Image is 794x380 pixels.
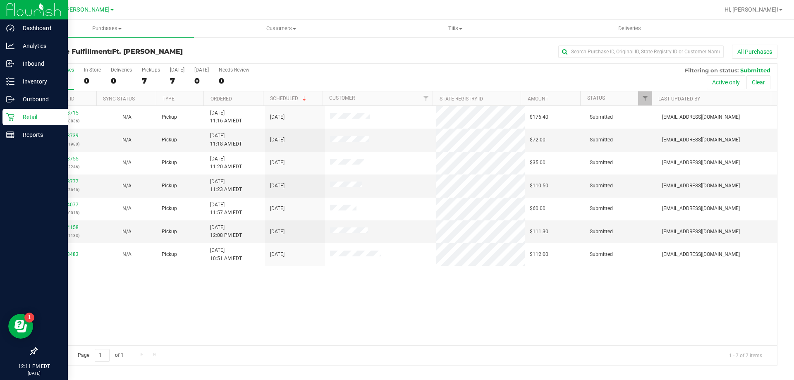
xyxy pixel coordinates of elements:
span: [DATE] [270,205,285,213]
a: Amount [528,96,548,102]
span: Pickup [162,205,177,213]
span: [EMAIL_ADDRESS][DOMAIN_NAME] [662,228,740,236]
button: All Purchases [732,45,777,59]
div: 7 [142,76,160,86]
span: [DATE] 11:57 AM EDT [210,201,242,217]
p: Reports [14,130,64,140]
span: Customers [194,25,368,32]
inline-svg: Inbound [6,60,14,68]
p: Dashboard [14,23,64,33]
span: [DATE] 11:20 AM EDT [210,155,242,171]
a: Purchases [20,20,194,37]
span: [DATE] [270,182,285,190]
iframe: Resource center [8,314,33,339]
button: Clear [746,75,770,89]
span: Pickup [162,159,177,167]
button: N/A [122,251,132,258]
span: [DATE] [270,251,285,258]
span: Deliveries [607,25,652,32]
a: Tills [368,20,542,37]
a: 11833483 [55,251,79,257]
a: Filter [419,91,433,105]
a: 11833755 [55,156,79,162]
inline-svg: Dashboard [6,24,14,32]
button: N/A [122,205,132,213]
span: Page of 1 [71,349,130,362]
h3: Purchase Fulfillment: [36,48,283,55]
span: $111.30 [530,228,548,236]
a: 11833777 [55,179,79,184]
span: [DATE] 10:51 AM EDT [210,246,242,262]
inline-svg: Retail [6,113,14,121]
span: $72.00 [530,136,545,144]
a: Last Updated By [658,96,700,102]
inline-svg: Analytics [6,42,14,50]
div: 7 [170,76,184,86]
button: N/A [122,159,132,167]
span: Submitted [590,182,613,190]
span: Ft. [PERSON_NAME] [112,48,183,55]
span: Submitted [590,113,613,121]
span: 1 - 7 of 7 items [722,349,769,361]
div: [DATE] [170,67,184,73]
button: Active only [707,75,745,89]
a: 11834158 [55,225,79,230]
span: Hi, [PERSON_NAME]! [725,6,778,13]
inline-svg: Inventory [6,77,14,86]
span: Pickup [162,251,177,258]
span: Submitted [590,228,613,236]
span: [EMAIL_ADDRESS][DOMAIN_NAME] [662,113,740,121]
span: [DATE] 11:16 AM EDT [210,109,242,125]
span: Submitted [590,251,613,258]
div: [DATE] [194,67,209,73]
input: 1 [95,349,110,362]
span: Pickup [162,136,177,144]
a: Customers [194,20,368,37]
span: Not Applicable [122,229,132,234]
span: Pickup [162,228,177,236]
span: $60.00 [530,205,545,213]
span: Filtering on status: [685,67,739,74]
span: Submitted [590,159,613,167]
button: N/A [122,136,132,144]
span: Not Applicable [122,183,132,189]
a: Ordered [210,96,232,102]
span: [DATE] 12:08 PM EDT [210,224,242,239]
span: $112.00 [530,251,548,258]
span: Tills [368,25,542,32]
span: [DATE] [270,159,285,167]
div: Needs Review [219,67,249,73]
inline-svg: Outbound [6,95,14,103]
iframe: Resource center unread badge [24,313,34,323]
p: Outbound [14,94,64,104]
span: [EMAIL_ADDRESS][DOMAIN_NAME] [662,251,740,258]
a: Type [163,96,175,102]
span: Purchases [20,25,194,32]
button: N/A [122,228,132,236]
span: $176.40 [530,113,548,121]
a: Customer [329,95,355,101]
span: Pickup [162,182,177,190]
div: 0 [84,76,101,86]
span: Not Applicable [122,160,132,165]
input: Search Purchase ID, Original ID, State Registry ID or Customer Name... [558,45,724,58]
div: Deliveries [111,67,132,73]
span: [DATE] 11:18 AM EDT [210,132,242,148]
span: Submitted [740,67,770,74]
p: Inventory [14,76,64,86]
a: Scheduled [270,96,308,101]
button: N/A [122,182,132,190]
a: Status [587,95,605,101]
span: Ft. [PERSON_NAME] [55,6,110,13]
inline-svg: Reports [6,131,14,139]
a: Filter [638,91,652,105]
div: In Store [84,67,101,73]
a: 11833739 [55,133,79,139]
a: 11833715 [55,110,79,116]
span: Pickup [162,113,177,121]
p: Retail [14,112,64,122]
p: [DATE] [4,370,64,376]
a: 11834077 [55,202,79,208]
a: Deliveries [543,20,717,37]
span: [DATE] [270,228,285,236]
